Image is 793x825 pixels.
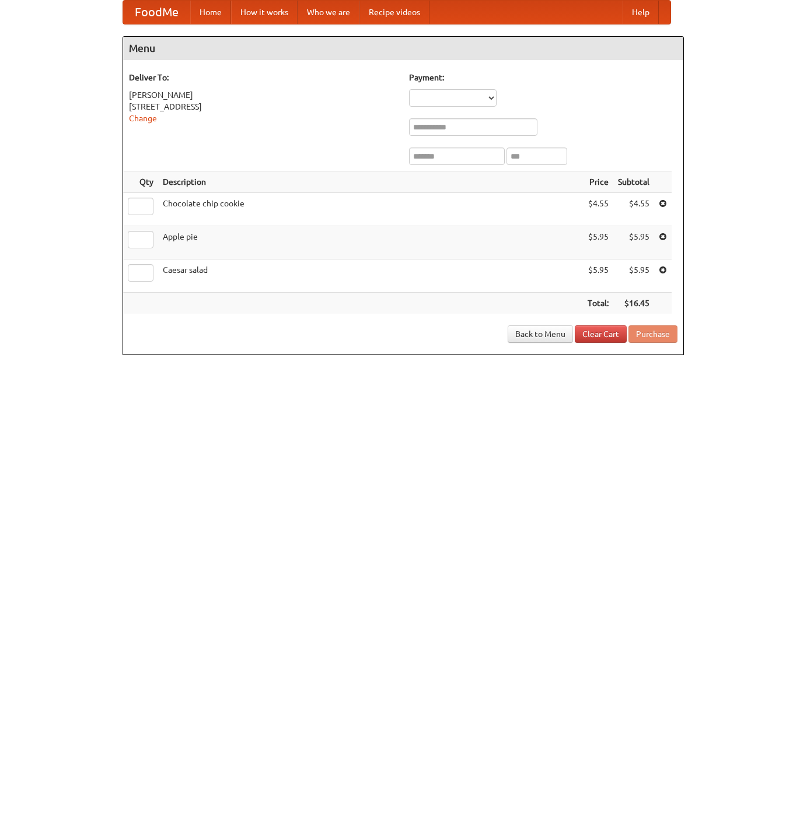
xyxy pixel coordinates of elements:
[628,325,677,343] button: Purchase
[583,193,613,226] td: $4.55
[613,171,654,193] th: Subtotal
[409,72,677,83] h5: Payment:
[298,1,359,24] a: Who we are
[508,325,573,343] a: Back to Menu
[623,1,659,24] a: Help
[613,293,654,314] th: $16.45
[129,114,157,123] a: Change
[123,171,158,193] th: Qty
[158,259,583,293] td: Caesar salad
[583,293,613,314] th: Total:
[158,226,583,259] td: Apple pie
[231,1,298,24] a: How it works
[359,1,429,24] a: Recipe videos
[583,226,613,259] td: $5.95
[583,171,613,193] th: Price
[613,259,654,293] td: $5.95
[613,193,654,226] td: $4.55
[190,1,231,24] a: Home
[129,89,397,101] div: [PERSON_NAME]
[158,171,583,193] th: Description
[575,325,627,343] a: Clear Cart
[123,37,683,60] h4: Menu
[129,101,397,113] div: [STREET_ADDRESS]
[613,226,654,259] td: $5.95
[583,259,613,293] td: $5.95
[123,1,190,24] a: FoodMe
[129,72,397,83] h5: Deliver To:
[158,193,583,226] td: Chocolate chip cookie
